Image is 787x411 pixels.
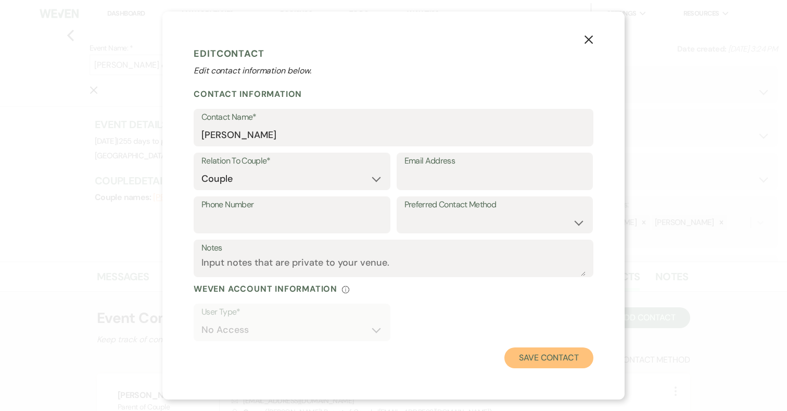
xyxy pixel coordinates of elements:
[201,241,586,256] label: Notes
[201,154,383,169] label: Relation To Couple*
[201,110,586,125] label: Contact Name*
[194,283,593,294] div: Weven Account Information
[194,46,593,61] h1: Edit Contact
[201,197,383,213] label: Phone Number
[201,305,383,320] label: User Type*
[194,89,593,99] h2: Contact Information
[201,125,586,145] input: First and Last Name
[404,197,586,213] label: Preferred Contact Method
[404,154,586,169] label: Email Address
[194,65,593,77] p: Edit contact information below.
[504,347,593,368] button: Save Contact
